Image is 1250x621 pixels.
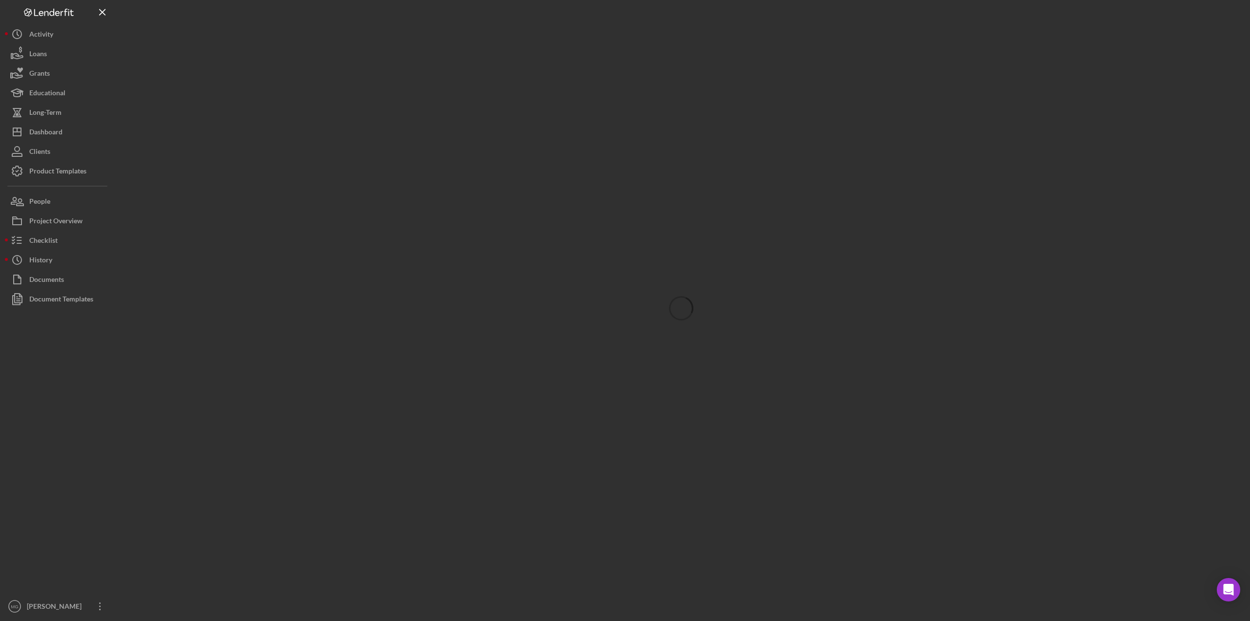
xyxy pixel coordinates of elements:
[29,64,50,86] div: Grants
[5,103,112,122] button: Long-Term
[5,250,112,270] button: History
[5,192,112,211] button: People
[29,142,50,164] div: Clients
[5,24,112,44] button: Activity
[1217,578,1240,601] div: Open Intercom Messenger
[29,192,50,214] div: People
[29,24,53,46] div: Activity
[5,231,112,250] button: Checklist
[24,597,88,619] div: [PERSON_NAME]
[5,211,112,231] button: Project Overview
[29,83,65,105] div: Educational
[29,44,47,66] div: Loans
[5,142,112,161] button: Clients
[5,83,112,103] button: Educational
[5,597,112,616] button: MG[PERSON_NAME]
[29,161,86,183] div: Product Templates
[29,289,93,311] div: Document Templates
[5,289,112,309] button: Document Templates
[5,122,112,142] button: Dashboard
[29,122,62,144] div: Dashboard
[29,270,64,292] div: Documents
[5,64,112,83] button: Grants
[5,270,112,289] button: Documents
[11,604,18,609] text: MG
[29,103,62,125] div: Long-Term
[29,211,83,233] div: Project Overview
[5,161,112,181] button: Product Templates
[5,44,112,64] button: Loans
[29,231,58,253] div: Checklist
[29,250,52,272] div: History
